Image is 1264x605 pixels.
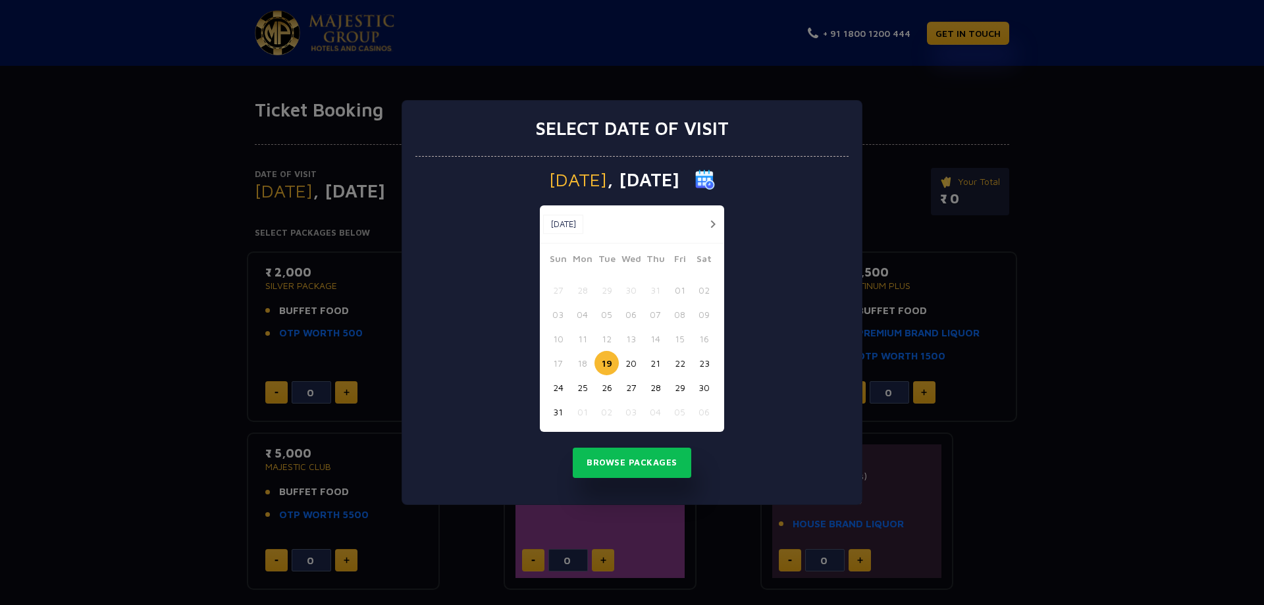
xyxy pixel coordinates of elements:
[570,375,594,400] button: 25
[594,375,619,400] button: 26
[668,375,692,400] button: 29
[594,351,619,375] button: 19
[549,171,607,189] span: [DATE]
[570,351,594,375] button: 18
[643,278,668,302] button: 31
[594,302,619,327] button: 05
[594,278,619,302] button: 29
[643,327,668,351] button: 14
[668,327,692,351] button: 15
[570,327,594,351] button: 11
[668,400,692,424] button: 05
[594,400,619,424] button: 02
[695,170,715,190] img: calender icon
[643,400,668,424] button: 04
[570,251,594,270] span: Mon
[692,251,716,270] span: Sat
[692,327,716,351] button: 16
[692,375,716,400] button: 30
[619,351,643,375] button: 20
[570,278,594,302] button: 28
[546,351,570,375] button: 17
[573,448,691,478] button: Browse Packages
[546,375,570,400] button: 24
[668,251,692,270] span: Fri
[543,215,583,234] button: [DATE]
[692,400,716,424] button: 06
[643,251,668,270] span: Thu
[535,117,729,140] h3: Select date of visit
[546,327,570,351] button: 10
[643,375,668,400] button: 28
[619,302,643,327] button: 06
[692,278,716,302] button: 02
[619,278,643,302] button: 30
[546,302,570,327] button: 03
[594,251,619,270] span: Tue
[570,400,594,424] button: 01
[546,400,570,424] button: 31
[546,278,570,302] button: 27
[668,302,692,327] button: 08
[619,375,643,400] button: 27
[619,251,643,270] span: Wed
[594,327,619,351] button: 12
[668,278,692,302] button: 01
[668,351,692,375] button: 22
[643,302,668,327] button: 07
[643,351,668,375] button: 21
[607,171,679,189] span: , [DATE]
[619,327,643,351] button: 13
[692,302,716,327] button: 09
[546,251,570,270] span: Sun
[570,302,594,327] button: 04
[692,351,716,375] button: 23
[619,400,643,424] button: 03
